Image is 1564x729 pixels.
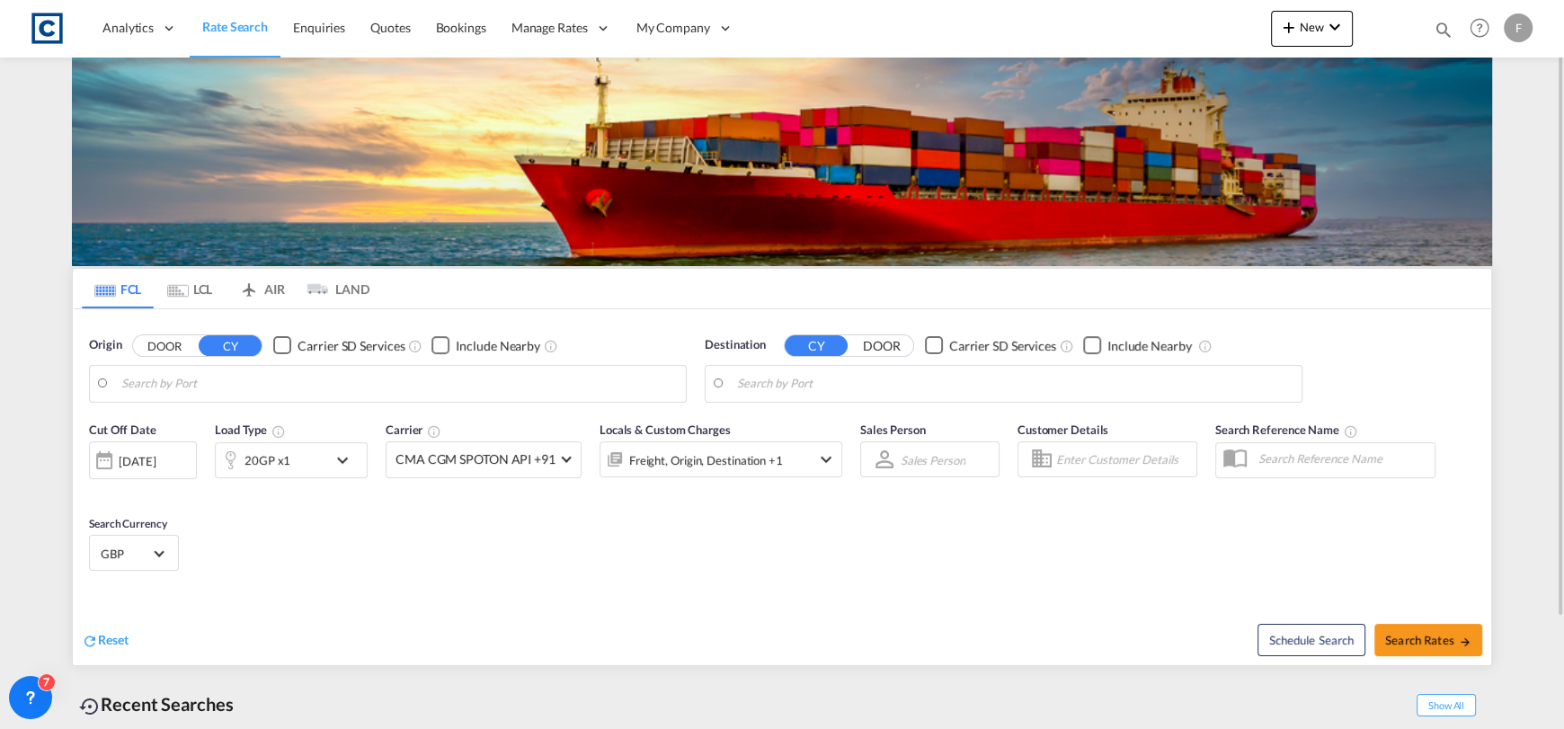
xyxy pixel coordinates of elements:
span: Origin [89,336,121,354]
button: DOOR [850,335,913,356]
span: Load Type [215,422,286,437]
button: icon-plus 400-fgNewicon-chevron-down [1271,11,1353,47]
span: Destination [705,336,766,354]
span: CMA CGM SPOTON API +91 [395,450,555,468]
md-icon: icon-airplane [238,279,260,292]
md-icon: Unchecked: Ignores neighbouring ports when fetching rates.Checked : Includes neighbouring ports w... [544,339,558,353]
div: icon-magnify [1434,20,1453,47]
span: GBP [101,546,151,562]
span: Search Currency [89,517,167,530]
span: Manage Rates [511,19,588,37]
md-select: Sales Person [899,447,967,473]
div: Help [1464,13,1504,45]
md-icon: icon-backup-restore [79,696,101,717]
input: Search by Port [121,370,677,397]
md-icon: icon-magnify [1434,20,1453,40]
md-checkbox: Checkbox No Ink [273,336,404,355]
div: icon-refreshReset [82,631,129,651]
md-icon: Unchecked: Search for CY (Container Yard) services for all selected carriers.Checked : Search for... [408,339,422,353]
md-icon: icon-chevron-down [815,449,837,470]
md-icon: Unchecked: Search for CY (Container Yard) services for all selected carriers.Checked : Search for... [1060,339,1074,353]
input: Search by Port [737,370,1293,397]
img: 1fdb9190129311efbfaf67cbb4249bed.jpeg [27,8,67,49]
div: Recent Searches [72,684,241,725]
md-select: Select Currency: £ GBPUnited Kingdom Pound [99,540,169,566]
div: F [1504,13,1533,42]
div: Freight Origin Destination Factory Stuffingicon-chevron-down [600,441,842,477]
md-tab-item: FCL [82,269,154,308]
div: Include Nearby [1107,337,1192,355]
span: Reset [98,632,129,647]
span: Cut Off Date [89,422,156,437]
span: Customer Details [1017,422,1108,437]
md-icon: icon-plus 400-fg [1278,16,1300,38]
md-icon: Your search will be saved by the below given name [1344,424,1358,439]
div: [DATE] [89,441,197,479]
div: Include Nearby [456,337,540,355]
md-checkbox: Checkbox No Ink [925,336,1056,355]
span: My Company [636,19,710,37]
md-icon: icon-information-outline [271,424,286,439]
md-tab-item: LCL [154,269,226,308]
span: Bookings [436,20,486,35]
div: [DATE] [119,453,156,469]
div: Carrier SD Services [949,337,1056,355]
div: Origin DOOR CY Checkbox No InkUnchecked: Search for CY (Container Yard) services for all selected... [73,309,1491,665]
md-datepicker: Select [89,477,102,502]
span: Analytics [102,19,154,37]
md-icon: icon-chevron-down [1324,16,1346,38]
md-pagination-wrapper: Use the left and right arrow keys to navigate between tabs [82,269,369,308]
div: Freight Origin Destination Factory Stuffing [629,448,783,473]
span: Rate Search [202,19,268,34]
input: Search Reference Name [1249,445,1435,472]
img: LCL+%26+FCL+BACKGROUND.png [72,58,1492,266]
md-tab-item: AIR [226,269,298,308]
span: Sales Person [860,422,926,437]
md-icon: The selected Trucker/Carrierwill be displayed in the rate results If the rates are from another f... [427,424,441,439]
div: Carrier SD Services [298,337,404,355]
md-tab-item: LAND [298,269,369,308]
span: Show All [1417,694,1476,716]
md-checkbox: Checkbox No Ink [431,336,540,355]
md-checkbox: Checkbox No Ink [1083,336,1192,355]
span: Enquiries [293,20,345,35]
button: Search Ratesicon-arrow-right [1374,624,1482,656]
div: 20GP x1icon-chevron-down [215,442,368,478]
md-icon: icon-refresh [82,633,98,649]
span: New [1278,20,1346,34]
span: Quotes [370,20,410,35]
div: 20GP x1 [244,448,290,473]
input: Enter Customer Details [1056,446,1191,473]
md-icon: Unchecked: Ignores neighbouring ports when fetching rates.Checked : Includes neighbouring ports w... [1197,339,1212,353]
span: Carrier [386,422,441,437]
span: Search Reference Name [1215,422,1358,437]
span: Help [1464,13,1495,43]
md-icon: icon-arrow-right [1459,636,1471,648]
button: CY [199,335,262,356]
button: CY [785,335,848,356]
span: Search Rates [1385,633,1471,647]
md-icon: icon-chevron-down [332,449,362,471]
button: DOOR [133,335,196,356]
button: Note: By default Schedule search will only considerorigin ports, destination ports and cut off da... [1257,624,1365,656]
span: Locals & Custom Charges [600,422,731,437]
